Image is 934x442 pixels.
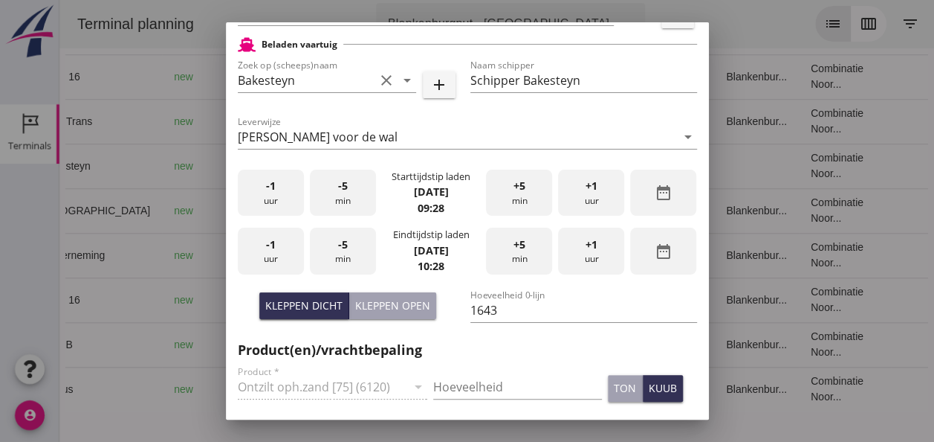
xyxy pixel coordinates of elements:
[739,144,831,188] td: Combinatie Noor...
[341,118,353,126] small: m3
[168,69,273,85] div: Gouda
[103,322,156,367] td: new
[263,161,273,171] i: directions_boat
[655,188,739,233] td: Blankenbur...
[328,15,550,33] div: Blankenburgput - [GEOGRAPHIC_DATA]
[470,298,697,322] input: Hoeveelheid 0-lijn
[467,54,542,99] td: Ontzilt oph.zan...
[103,278,156,322] td: new
[168,114,273,129] div: Zuilichem
[614,380,636,396] div: ton
[347,252,359,260] small: m3
[262,38,337,51] h2: Beladen vaartuig
[312,322,394,367] td: 541
[312,367,394,411] td: 999
[103,367,156,411] td: new
[205,71,215,82] i: directions_boat
[347,73,359,82] small: m3
[655,367,739,411] td: Blankenbur...
[542,367,655,411] td: 18
[238,170,304,217] div: uur
[842,15,860,33] i: filter_list
[238,68,374,92] input: Zoek op (scheeps)naam
[341,341,353,350] small: m3
[218,339,229,350] i: directions_boat
[392,170,470,184] div: Starttijdstip laden
[398,71,416,89] i: arrow_drop_down
[347,162,359,171] small: m3
[467,99,542,144] td: Filling sand
[433,375,602,399] input: Hoeveelheid
[218,116,229,126] i: directions_boat
[470,68,697,92] input: Naam schipper
[312,54,394,99] td: 1298
[341,385,353,394] small: m3
[205,295,215,305] i: directions_boat
[103,54,156,99] td: new
[205,384,215,394] i: directions_boat
[800,15,818,33] i: calendar_view_week
[739,54,831,99] td: Combinatie Noor...
[513,237,525,253] span: +5
[467,322,542,367] td: Filling sand
[679,128,697,146] i: arrow_drop_down
[467,278,542,322] td: Ontzilt oph.zan...
[236,205,246,216] i: directions_boat
[739,188,831,233] td: Combinatie Noor...
[542,54,655,99] td: 18
[238,130,398,144] div: [PERSON_NAME] voor de wal
[259,292,349,319] button: Kleppen dicht
[486,170,552,217] div: min
[467,367,542,411] td: Ontzilt oph.zan...
[413,243,448,257] strong: [DATE]
[430,76,448,94] i: add
[418,201,444,215] strong: 09:28
[559,15,577,33] i: arrow_drop_down
[655,243,672,260] i: date_range
[168,150,273,182] div: Rotterdam Zandoverslag
[643,375,683,402] button: kuub
[341,207,353,216] small: m3
[542,233,655,278] td: 18
[467,144,542,188] td: Ontzilt oph.zan...
[586,178,597,194] span: +1
[513,178,525,194] span: +5
[168,382,273,397] div: Gouda
[377,71,395,89] i: clear
[467,188,542,233] td: Filling sand
[739,233,831,278] td: Combinatie Noor...
[347,296,359,305] small: m3
[392,228,469,242] div: Eindtijdstip laden
[655,278,739,322] td: Blankenbur...
[266,237,276,253] span: -1
[542,278,655,322] td: 18
[649,380,677,396] div: kuub
[238,340,697,360] h2: Product(en)/vrachtbepaling
[586,237,597,253] span: +1
[355,298,430,313] div: Kleppen open
[542,144,655,188] td: 18
[542,322,655,367] td: 18
[238,228,304,275] div: uur
[168,292,273,308] div: Gouda
[310,228,376,275] div: min
[168,203,273,219] div: Bergambacht
[558,170,624,217] div: uur
[338,178,348,194] span: -5
[312,188,394,233] td: 467
[205,250,215,260] i: directions_boat
[338,237,348,253] span: -5
[312,278,394,322] td: 1298
[103,233,156,278] td: new
[413,185,448,199] strong: [DATE]
[655,184,672,202] i: date_range
[312,233,394,278] td: 1231
[542,188,655,233] td: 18
[655,322,739,367] td: Blankenbur...
[266,178,276,194] span: -1
[265,298,343,313] div: Kleppen dicht
[310,170,376,217] div: min
[103,188,156,233] td: new
[765,15,782,33] i: list
[103,144,156,188] td: new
